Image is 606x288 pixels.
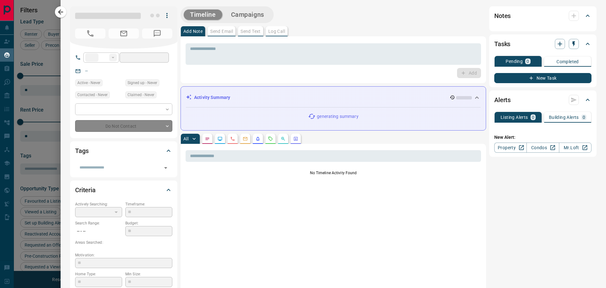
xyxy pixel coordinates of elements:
span: Claimed - Never [128,92,154,98]
svg: Calls [230,136,235,141]
a: Condos [526,143,559,153]
a: Property [494,143,527,153]
p: Min Size: [125,271,172,277]
p: Building Alerts [549,115,579,119]
span: No Number [75,28,105,39]
div: Tags [75,143,172,158]
span: Signed up - Never [128,80,157,86]
h2: Criteria [75,185,96,195]
svg: Requests [268,136,273,141]
p: Search Range: [75,220,122,226]
h2: Notes [494,11,511,21]
p: Timeframe: [125,201,172,207]
div: Activity Summary [186,92,481,103]
div: Do Not Contact [75,120,172,132]
a: Mr.Loft [559,143,591,153]
span: No Number [142,28,172,39]
span: Active - Never [77,80,100,86]
p: generating summary [317,113,358,120]
svg: Notes [205,136,210,141]
p: -- - -- [75,226,122,236]
svg: Agent Actions [293,136,298,141]
p: 0 [526,59,529,64]
p: Add Note [183,29,203,34]
p: 0 [532,115,534,119]
p: New Alert: [494,134,591,141]
p: Motivation: [75,252,172,258]
svg: Listing Alerts [255,136,260,141]
div: Notes [494,8,591,23]
p: Actively Searching: [75,201,122,207]
a: -- [85,68,88,73]
button: Open [161,163,170,172]
p: Activity Summary [194,94,230,101]
div: Alerts [494,92,591,107]
p: Home Type: [75,271,122,277]
div: Criteria [75,182,172,198]
p: Pending [506,59,523,64]
div: Tasks [494,36,591,52]
p: Budget: [125,220,172,226]
p: Listing Alerts [501,115,528,119]
button: Campaigns [225,9,270,20]
h2: Tasks [494,39,510,49]
p: 0 [583,115,585,119]
svg: Emails [243,136,248,141]
p: Completed [556,59,579,64]
span: Contacted - Never [77,92,108,98]
svg: Lead Browsing Activity [217,136,223,141]
button: Timeline [184,9,222,20]
p: Areas Searched: [75,240,172,245]
h2: Alerts [494,95,511,105]
h2: Tags [75,146,88,156]
svg: Opportunities [281,136,286,141]
p: All [183,137,188,141]
span: No Email [109,28,139,39]
p: No Timeline Activity Found [186,170,481,176]
button: New Task [494,73,591,83]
